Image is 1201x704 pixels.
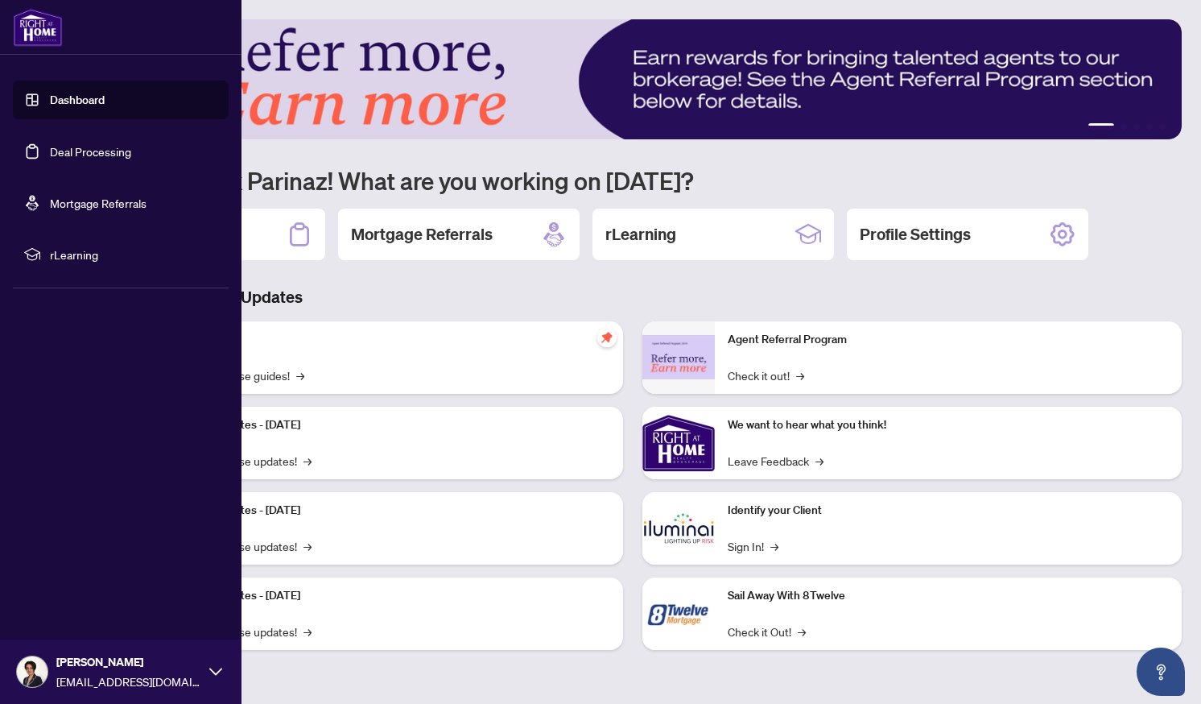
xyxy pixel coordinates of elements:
button: 1 [1088,123,1114,130]
span: [EMAIL_ADDRESS][DOMAIN_NAME] [56,673,201,690]
span: → [798,623,806,640]
h2: Profile Settings [860,223,971,246]
a: Sign In!→ [728,537,778,555]
span: → [815,452,823,470]
a: Dashboard [50,93,105,107]
p: Platform Updates - [DATE] [169,416,610,434]
p: Self-Help [169,331,610,349]
h2: rLearning [605,223,676,246]
p: Sail Away With 8Twelve [728,587,1169,605]
img: Agent Referral Program [642,335,715,379]
img: logo [13,8,63,47]
a: Leave Feedback→ [728,452,823,470]
img: Slide 0 [84,19,1182,139]
button: 4 [1146,123,1153,130]
span: → [296,366,304,384]
button: 5 [1159,123,1166,130]
a: Check it out!→ [728,366,804,384]
span: → [303,623,312,640]
a: Mortgage Referrals [50,196,147,210]
span: → [770,537,778,555]
button: 2 [1121,123,1127,130]
h1: Welcome back Parinaz! What are you working on [DATE]? [84,165,1182,196]
img: Sail Away With 8Twelve [642,578,715,650]
button: Open asap [1137,648,1185,696]
span: [PERSON_NAME] [56,653,201,671]
span: rLearning [50,246,217,263]
p: Platform Updates - [DATE] [169,502,610,520]
a: Check it Out!→ [728,623,806,640]
p: Identify your Client [728,502,1169,520]
p: Agent Referral Program [728,331,1169,349]
img: We want to hear what you think! [642,407,715,479]
p: We want to hear what you think! [728,416,1169,434]
span: pushpin [597,328,617,347]
span: → [796,366,804,384]
h3: Brokerage & Industry Updates [84,286,1182,309]
span: → [303,537,312,555]
button: 3 [1133,123,1140,130]
h2: Mortgage Referrals [351,223,493,246]
a: Deal Processing [50,144,131,159]
span: → [303,452,312,470]
img: Profile Icon [17,656,47,687]
p: Platform Updates - [DATE] [169,587,610,605]
img: Identify your Client [642,492,715,565]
